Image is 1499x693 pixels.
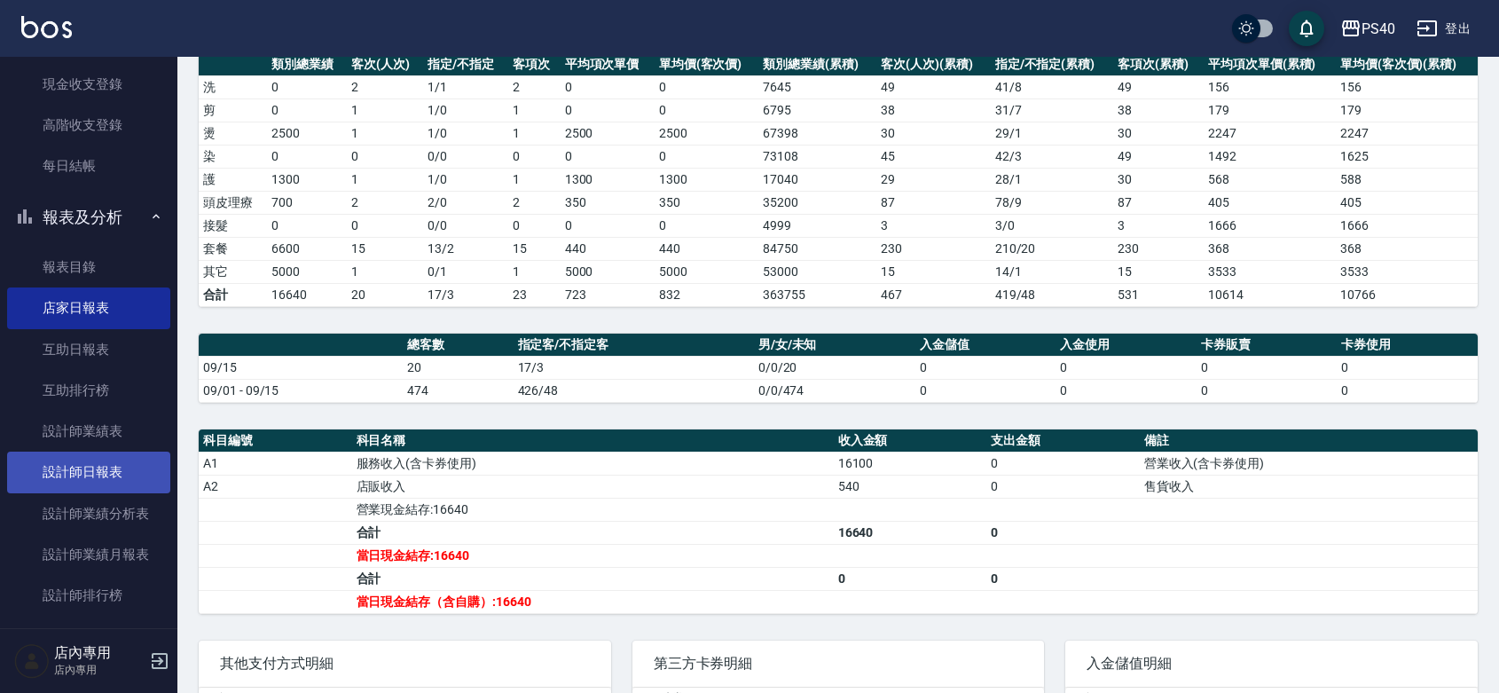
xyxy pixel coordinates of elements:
th: 總客數 [403,334,514,357]
td: 368 [1204,237,1336,260]
td: 0 [1197,379,1337,402]
td: 49 [1113,145,1204,168]
td: 3533 [1204,260,1336,283]
td: 2247 [1336,122,1478,145]
td: 474 [403,379,514,402]
td: 7645 [758,75,876,98]
a: 每日結帳 [7,146,170,186]
th: 科目編號 [199,429,352,453]
td: 350 [561,191,655,214]
td: 接髮 [199,214,267,237]
a: 互助排行榜 [7,370,170,411]
td: 1 [508,122,561,145]
td: 營業收入(含卡券使用) [1140,452,1478,475]
td: 368 [1336,237,1478,260]
a: 設計師業績分析表 [7,493,170,534]
td: 41 / 8 [991,75,1114,98]
td: 1300 [267,168,347,191]
img: Person [14,643,50,679]
td: 49 [1113,75,1204,98]
td: 0 [986,475,1140,498]
td: 染 [199,145,267,168]
th: 卡券使用 [1337,334,1478,357]
td: 0/0/474 [754,379,915,402]
th: 類別總業績 [267,53,347,76]
td: 0 [915,356,1056,379]
td: A1 [199,452,352,475]
th: 單均價(客次價)(累積) [1336,53,1478,76]
td: 0 [834,567,987,590]
th: 卡券販賣 [1197,334,1337,357]
td: 1 [508,98,561,122]
td: 588 [1336,168,1478,191]
td: 5000 [655,260,758,283]
a: 高階收支登錄 [7,105,170,146]
td: 合計 [199,283,267,306]
td: 1 / 1 [423,75,508,98]
td: 當日現金結存（含自購）:16640 [352,590,834,613]
p: 店內專用 [54,662,145,678]
td: 0 [561,145,655,168]
td: 20 [403,356,514,379]
td: 燙 [199,122,267,145]
td: 0 [1337,379,1478,402]
td: 0 [561,214,655,237]
td: 0 [655,98,758,122]
td: 49 [876,75,991,98]
td: 1 / 0 [423,122,508,145]
td: 17/3 [423,283,508,306]
td: A2 [199,475,352,498]
td: 售貨收入 [1140,475,1478,498]
td: 2500 [267,122,347,145]
td: 29 [876,168,991,191]
td: 1492 [1204,145,1336,168]
a: 現金收支登錄 [7,64,170,105]
span: 其他支付方式明細 [220,655,590,673]
a: 店家日報表 [7,287,170,328]
td: 剪 [199,98,267,122]
td: 0 [508,214,561,237]
td: 15 [508,237,561,260]
td: 3 / 0 [991,214,1114,237]
span: 第三方卡券明細 [654,655,1024,673]
td: 0 [267,214,347,237]
td: 0 [347,145,423,168]
td: 35200 [758,191,876,214]
td: 0 [986,452,1140,475]
td: 1300 [561,168,655,191]
td: 1 [508,168,561,191]
td: 15 [347,237,423,260]
td: 230 [1113,237,1204,260]
th: 入金儲值 [915,334,1056,357]
td: 179 [1336,98,1478,122]
td: 0 [1197,356,1337,379]
td: 1 [347,260,423,283]
td: 210 / 20 [991,237,1114,260]
th: 支出金額 [986,429,1140,453]
td: 0 [986,521,1140,544]
td: 1666 [1336,214,1478,237]
td: 0 [267,98,347,122]
td: 15 [1113,260,1204,283]
td: 405 [1336,191,1478,214]
td: 2500 [561,122,655,145]
button: 登出 [1409,12,1478,45]
td: 2 [347,75,423,98]
td: 87 [876,191,991,214]
a: 設計師日報表 [7,452,170,492]
th: 收入金額 [834,429,987,453]
td: 0 [267,75,347,98]
td: 6795 [758,98,876,122]
table: a dense table [199,53,1478,307]
td: 0 [655,75,758,98]
img: Logo [21,16,72,38]
th: 類別總業績(累積) [758,53,876,76]
td: 0 [655,214,758,237]
td: 3533 [1336,260,1478,283]
td: 1 / 0 [423,168,508,191]
td: 723 [561,283,655,306]
th: 指定/不指定 [423,53,508,76]
td: 832 [655,283,758,306]
td: 0 [1056,379,1196,402]
td: 1 [508,260,561,283]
